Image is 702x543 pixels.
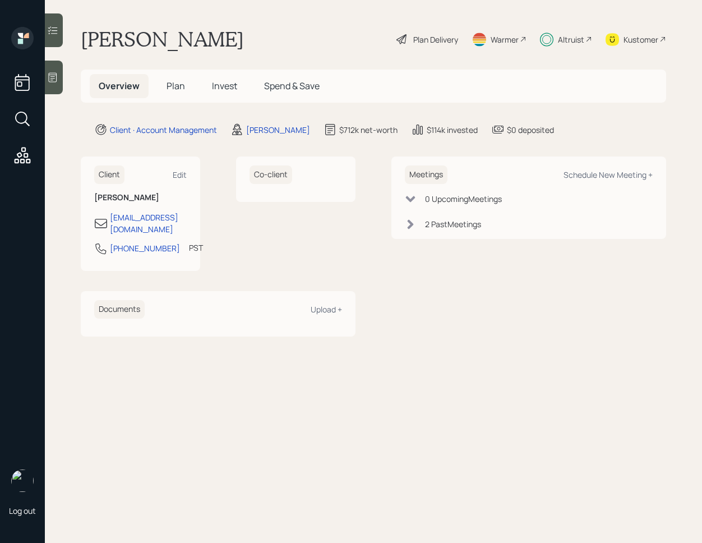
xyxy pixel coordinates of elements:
div: $114k invested [427,124,478,136]
div: [EMAIL_ADDRESS][DOMAIN_NAME] [110,211,187,235]
div: Kustomer [624,34,658,45]
h6: Client [94,165,124,184]
h6: Meetings [405,165,447,184]
div: PST [189,242,203,254]
div: Altruist [558,34,584,45]
div: 2 Past Meeting s [425,218,481,230]
div: Upload + [311,304,342,315]
div: $712k net-worth [339,124,398,136]
h6: Documents [94,300,145,319]
span: Overview [99,80,140,92]
span: Invest [212,80,237,92]
div: [PERSON_NAME] [246,124,310,136]
h6: [PERSON_NAME] [94,193,187,203]
h6: Co-client [250,165,292,184]
div: $0 deposited [507,124,554,136]
span: Plan [167,80,185,92]
h1: [PERSON_NAME] [81,27,244,52]
div: Client · Account Management [110,124,217,136]
div: Edit [173,169,187,180]
div: 0 Upcoming Meeting s [425,193,502,205]
div: Log out [9,505,36,516]
div: Schedule New Meeting + [564,169,653,180]
span: Spend & Save [264,80,320,92]
div: Plan Delivery [413,34,458,45]
div: [PHONE_NUMBER] [110,242,180,254]
img: retirable_logo.png [11,470,34,492]
div: Warmer [491,34,519,45]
